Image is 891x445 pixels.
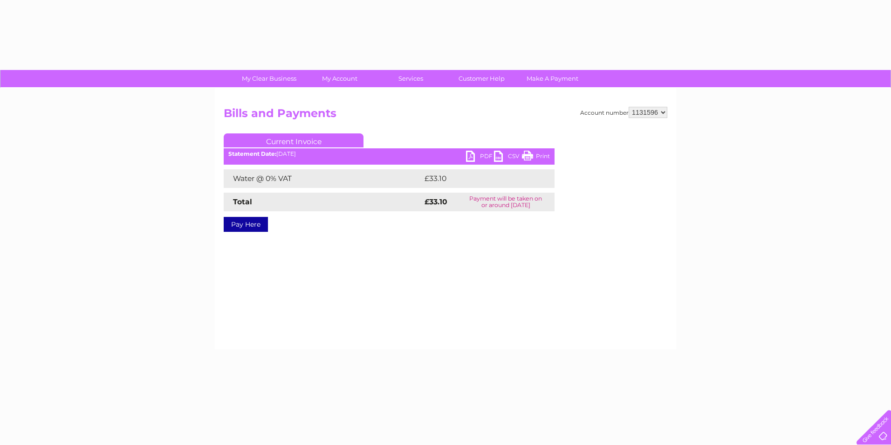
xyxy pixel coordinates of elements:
[224,217,268,232] a: Pay Here
[224,107,667,125] h2: Bills and Payments
[228,150,276,157] b: Statement Date:
[233,197,252,206] strong: Total
[425,197,447,206] strong: £33.10
[580,107,667,118] div: Account number
[422,169,535,188] td: £33.10
[494,151,522,164] a: CSV
[457,193,555,211] td: Payment will be taken on or around [DATE]
[522,151,550,164] a: Print
[231,70,308,87] a: My Clear Business
[302,70,378,87] a: My Account
[514,70,591,87] a: Make A Payment
[372,70,449,87] a: Services
[224,151,555,157] div: [DATE]
[443,70,520,87] a: Customer Help
[466,151,494,164] a: PDF
[224,169,422,188] td: Water @ 0% VAT
[224,133,363,147] a: Current Invoice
